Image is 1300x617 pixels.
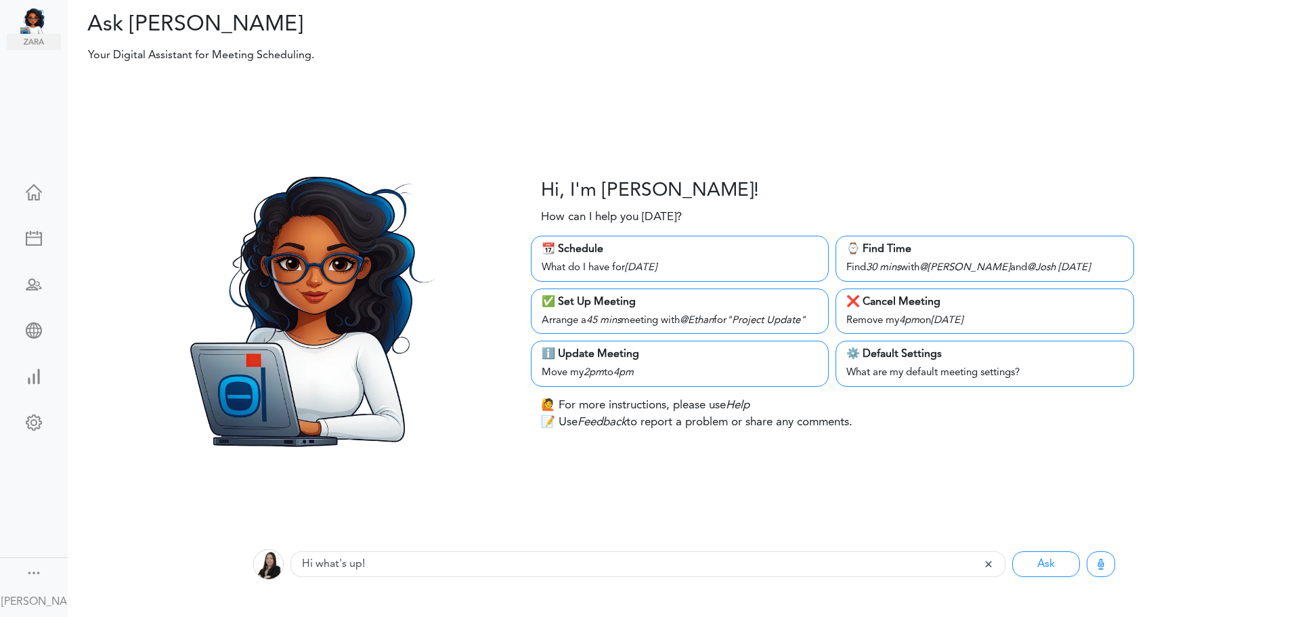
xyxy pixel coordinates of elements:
[7,408,61,440] a: Change Settings
[625,263,657,273] i: [DATE]
[866,263,901,273] i: 30 mins
[899,316,919,326] i: 4pm
[726,400,750,411] i: Help
[1012,551,1080,577] button: Ask
[584,368,604,378] i: 2pm
[613,368,634,378] i: 4pm
[846,241,1123,257] div: ⌚️ Find Time
[542,257,818,276] div: What do I have for
[586,316,621,326] i: 45 mins
[727,316,806,326] i: "Project Update"
[542,241,818,257] div: 📆 Schedule
[541,209,682,226] p: How can I help you [DATE]?
[578,417,626,428] i: Feedback
[542,362,818,381] div: Move my to
[541,397,750,414] p: 🙋 For more instructions, please use
[26,565,42,578] div: Show menu and text
[919,263,1010,273] i: @[PERSON_NAME]
[20,7,61,34] img: Unified Global - Powered by TEAMCAL AI
[7,276,61,290] div: Schedule Team Meeting
[846,310,1123,329] div: Remove my on
[1027,263,1056,273] i: @Josh
[1,594,66,610] div: [PERSON_NAME]
[7,322,61,336] div: Share Meeting Link
[78,12,674,38] h2: Ask [PERSON_NAME]
[846,362,1123,381] div: What are my default meeting settings?
[7,414,61,428] div: Change Settings
[7,184,61,198] div: Home
[7,230,61,244] div: Create Meeting
[846,257,1123,276] div: Find with and
[931,316,963,326] i: [DATE]
[542,346,818,362] div: ℹ️ Update Meeting
[541,180,759,203] h3: Hi, I'm [PERSON_NAME]!
[7,34,61,50] img: zara.png
[542,310,818,329] div: Arrange a meeting with for
[253,549,284,580] img: 2Q==
[542,294,818,310] div: ✅ Set Up Meeting
[1,585,66,616] a: [PERSON_NAME]
[79,47,941,64] p: Your Digital Assistant for Meeting Scheduling.
[680,316,714,326] i: @Ethan
[147,147,464,465] img: Zara.png
[1058,263,1090,273] i: [DATE]
[26,565,42,584] a: Change side menu
[846,346,1123,362] div: ⚙️ Default Settings
[846,294,1123,310] div: ❌ Cancel Meeting
[7,368,61,382] div: View Insights
[541,414,852,431] p: 📝 Use to report a problem or share any comments.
